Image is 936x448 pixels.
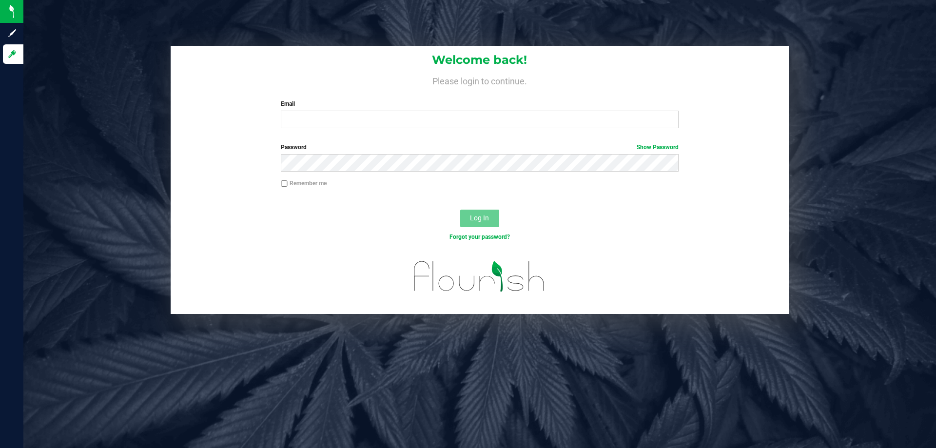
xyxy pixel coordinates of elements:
[449,234,510,240] a: Forgot your password?
[171,54,789,66] h1: Welcome back!
[402,252,557,301] img: flourish_logo.svg
[281,180,288,187] input: Remember me
[637,144,679,151] a: Show Password
[171,74,789,86] h4: Please login to continue.
[281,144,307,151] span: Password
[7,28,17,38] inline-svg: Sign up
[460,210,499,227] button: Log In
[470,214,489,222] span: Log In
[281,179,327,188] label: Remember me
[281,99,678,108] label: Email
[7,49,17,59] inline-svg: Log in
